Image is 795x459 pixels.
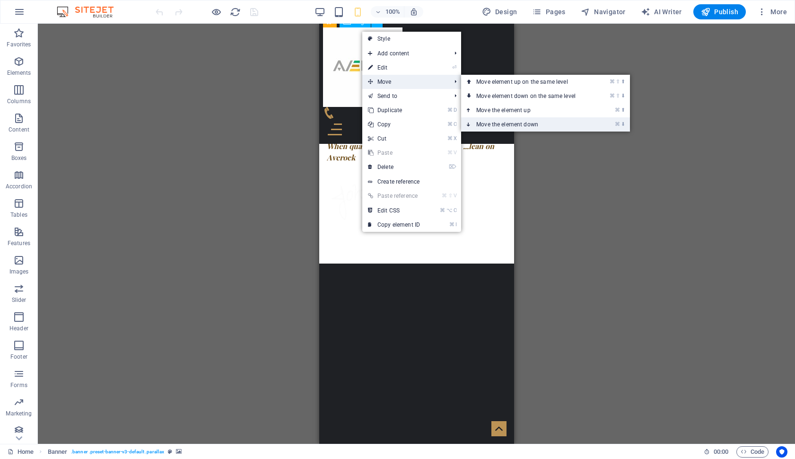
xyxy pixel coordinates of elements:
i: ⇧ [616,79,620,85]
p: Elements [7,69,31,77]
span: Add content [362,46,447,61]
i: C [454,207,456,213]
a: Style [362,32,461,46]
i: ⌘ [447,121,453,127]
i: V [454,193,456,199]
span: AI Writer [641,7,682,17]
i: ⌘ [615,107,620,113]
i: V [454,150,456,156]
p: Marketing [6,410,32,417]
p: Slider [12,296,26,304]
p: Accordion [6,183,32,190]
a: ⌘⇧VPaste reference [362,189,426,203]
span: Code [741,446,764,458]
a: ⌘XCut [362,132,426,146]
p: Forms [10,381,27,389]
img: Editor Logo [54,6,125,18]
button: AI Writer [637,4,686,19]
a: Create reference [362,175,461,189]
button: Usercentrics [776,446,787,458]
button: Navigator [577,4,629,19]
button: Click here to leave preview mode and continue editing [210,6,222,18]
a: Send to [362,89,447,103]
i: ⌘ [610,93,615,99]
i: ⌘ [615,121,620,127]
p: Features [8,239,30,247]
a: ⌘CCopy [362,117,426,132]
p: Header [9,325,28,332]
i: ⌘ [447,135,453,141]
span: : [720,448,722,455]
i: X [454,135,456,141]
nav: breadcrumb [48,446,182,458]
a: ⌘ICopy element ID [362,218,426,232]
button: Code [736,446,769,458]
span: Navigator [581,7,626,17]
p: Images [9,268,29,275]
a: ⌘⬆Move the element up [461,103,594,117]
i: D [454,107,456,113]
div: Design (Ctrl+Alt+Y) [478,4,521,19]
i: ⏎ [452,64,456,71]
a: ⌘⬇Move the element down [461,117,594,132]
a: ⌘⌥CEdit CSS [362,203,426,218]
p: Columns [7,97,31,105]
h6: 100% [385,6,400,18]
i: ⌘ [447,150,453,156]
i: ⌦ [449,164,456,170]
i: ⌘ [610,79,615,85]
span: More [757,7,787,17]
a: ⏎Edit [362,61,426,75]
button: Design [478,4,521,19]
p: Favorites [7,41,31,48]
a: ⌘VPaste [362,146,426,160]
a: ⌘DDuplicate [362,103,426,117]
a: ⌘⇧⬇Move element down on the same level [461,89,594,103]
i: ⌥ [446,207,453,213]
i: ⬆ [621,79,625,85]
button: Publish [693,4,746,19]
a: ⌦Delete [362,160,426,174]
i: ⌘ [447,107,453,113]
p: Boxes [11,154,27,162]
button: reload [229,6,241,18]
a: ⌘⇧⬆Move element up on the same level [461,75,594,89]
span: Pages [532,7,565,17]
i: ⇧ [448,193,453,199]
i: ⬆ [621,107,625,113]
a: Click to cancel selection. Double-click to open Pages [8,446,34,458]
span: 00 00 [714,446,728,458]
i: I [455,221,456,228]
span: . banner .preset-banner-v3-default .parallax [71,446,164,458]
i: ⌘ [440,207,445,213]
p: Footer [10,353,27,361]
span: Move [362,75,447,89]
span: Publish [701,7,738,17]
i: Reload page [230,7,241,18]
i: ⇧ [616,93,620,99]
h6: Session time [704,446,729,458]
button: More [753,4,791,19]
p: Tables [10,211,27,219]
i: C [454,121,456,127]
button: Pages [528,4,569,19]
i: ⌘ [442,193,447,199]
span: Click to select. Double-click to edit [48,446,68,458]
i: On resize automatically adjust zoom level to fit chosen device. [410,8,418,16]
span: Logo [355,19,367,25]
i: ⬇ [621,121,625,127]
p: Content [9,126,29,133]
i: ⌘ [449,221,454,228]
i: ⬇ [621,93,625,99]
button: 100% [371,6,404,18]
i: This element is a customizable preset [168,449,172,454]
span: Design [482,7,517,17]
i: This element contains a background [176,449,182,454]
